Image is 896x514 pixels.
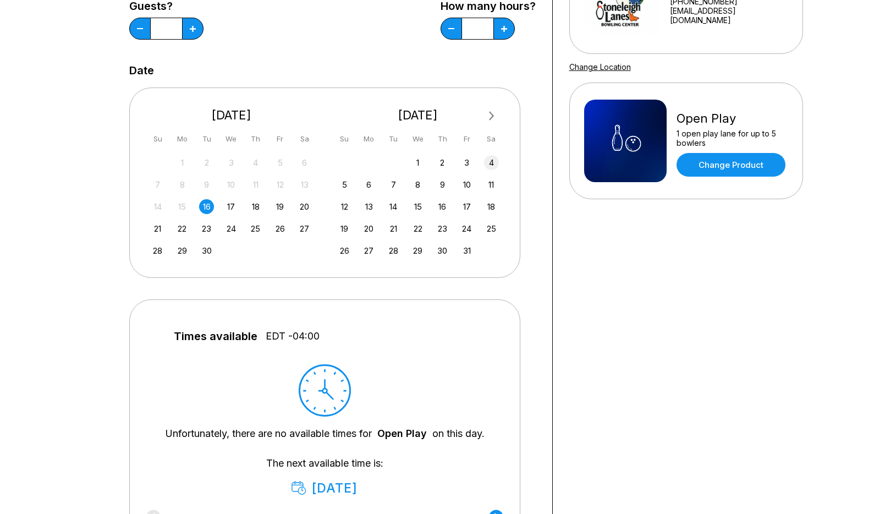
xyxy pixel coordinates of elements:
[484,221,499,236] div: Choose Saturday, October 25th, 2025
[410,177,425,192] div: Choose Wednesday, October 8th, 2025
[459,221,474,236] div: Choose Friday, October 24th, 2025
[459,132,474,146] div: Fr
[410,243,425,258] div: Choose Wednesday, October 29th, 2025
[569,62,631,72] a: Change Location
[150,199,165,214] div: Not available Sunday, September 14th, 2025
[297,221,312,236] div: Choose Saturday, September 27th, 2025
[435,221,450,236] div: Choose Thursday, October 23rd, 2025
[199,155,214,170] div: Not available Tuesday, September 2nd, 2025
[483,107,501,125] button: Next Month
[150,132,165,146] div: Su
[150,177,165,192] div: Not available Sunday, September 7th, 2025
[435,132,450,146] div: Th
[163,457,487,496] div: The next available time is:
[361,177,376,192] div: Choose Monday, October 6th, 2025
[175,221,190,236] div: Choose Monday, September 22nd, 2025
[297,177,312,192] div: Not available Saturday, September 13th, 2025
[435,155,450,170] div: Choose Thursday, October 2nd, 2025
[199,177,214,192] div: Not available Tuesday, September 9th, 2025
[361,221,376,236] div: Choose Monday, October 20th, 2025
[175,199,190,214] div: Not available Monday, September 15th, 2025
[677,111,788,126] div: Open Play
[248,155,263,170] div: Not available Thursday, September 4th, 2025
[410,221,425,236] div: Choose Wednesday, October 22nd, 2025
[175,155,190,170] div: Not available Monday, September 1st, 2025
[677,153,785,177] a: Change Product
[165,428,485,440] div: Unfortunately, there are no available times for on this day.
[435,177,450,192] div: Choose Thursday, October 9th, 2025
[584,100,667,182] img: Open Play
[484,132,499,146] div: Sa
[337,221,352,236] div: Choose Sunday, October 19th, 2025
[336,154,501,258] div: month 2025-10
[224,132,239,146] div: We
[150,243,165,258] div: Choose Sunday, September 28th, 2025
[484,177,499,192] div: Choose Saturday, October 11th, 2025
[224,177,239,192] div: Not available Wednesday, September 10th, 2025
[361,132,376,146] div: Mo
[174,330,257,342] span: Times available
[273,177,288,192] div: Not available Friday, September 12th, 2025
[459,177,474,192] div: Choose Friday, October 10th, 2025
[199,243,214,258] div: Choose Tuesday, September 30th, 2025
[459,243,474,258] div: Choose Friday, October 31st, 2025
[199,221,214,236] div: Choose Tuesday, September 23rd, 2025
[297,155,312,170] div: Not available Saturday, September 6th, 2025
[149,154,314,258] div: month 2025-09
[410,199,425,214] div: Choose Wednesday, October 15th, 2025
[410,132,425,146] div: We
[248,199,263,214] div: Choose Thursday, September 18th, 2025
[224,199,239,214] div: Choose Wednesday, September 17th, 2025
[150,221,165,236] div: Choose Sunday, September 21st, 2025
[273,221,288,236] div: Choose Friday, September 26th, 2025
[410,155,425,170] div: Choose Wednesday, October 1st, 2025
[337,132,352,146] div: Su
[297,132,312,146] div: Sa
[386,199,401,214] div: Choose Tuesday, October 14th, 2025
[199,199,214,214] div: Choose Tuesday, September 16th, 2025
[337,177,352,192] div: Choose Sunday, October 5th, 2025
[273,132,288,146] div: Fr
[273,155,288,170] div: Not available Friday, September 5th, 2025
[248,221,263,236] div: Choose Thursday, September 25th, 2025
[224,155,239,170] div: Not available Wednesday, September 3rd, 2025
[361,199,376,214] div: Choose Monday, October 13th, 2025
[386,177,401,192] div: Choose Tuesday, October 7th, 2025
[459,155,474,170] div: Choose Friday, October 3rd, 2025
[175,243,190,258] div: Choose Monday, September 29th, 2025
[224,221,239,236] div: Choose Wednesday, September 24th, 2025
[199,132,214,146] div: Tu
[292,480,358,496] div: [DATE]
[146,108,317,123] div: [DATE]
[386,221,401,236] div: Choose Tuesday, October 21st, 2025
[129,64,154,76] label: Date
[386,132,401,146] div: Tu
[670,6,788,25] a: [EMAIL_ADDRESS][DOMAIN_NAME]
[361,243,376,258] div: Choose Monday, October 27th, 2025
[273,199,288,214] div: Choose Friday, September 19th, 2025
[484,155,499,170] div: Choose Saturday, October 4th, 2025
[248,132,263,146] div: Th
[435,243,450,258] div: Choose Thursday, October 30th, 2025
[377,428,427,439] a: Open Play
[333,108,503,123] div: [DATE]
[435,199,450,214] div: Choose Thursday, October 16th, 2025
[677,129,788,147] div: 1 open play lane for up to 5 bowlers
[266,330,320,342] span: EDT -04:00
[248,177,263,192] div: Not available Thursday, September 11th, 2025
[297,199,312,214] div: Choose Saturday, September 20th, 2025
[386,243,401,258] div: Choose Tuesday, October 28th, 2025
[459,199,474,214] div: Choose Friday, October 17th, 2025
[175,132,190,146] div: Mo
[175,177,190,192] div: Not available Monday, September 8th, 2025
[484,199,499,214] div: Choose Saturday, October 18th, 2025
[337,199,352,214] div: Choose Sunday, October 12th, 2025
[337,243,352,258] div: Choose Sunday, October 26th, 2025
